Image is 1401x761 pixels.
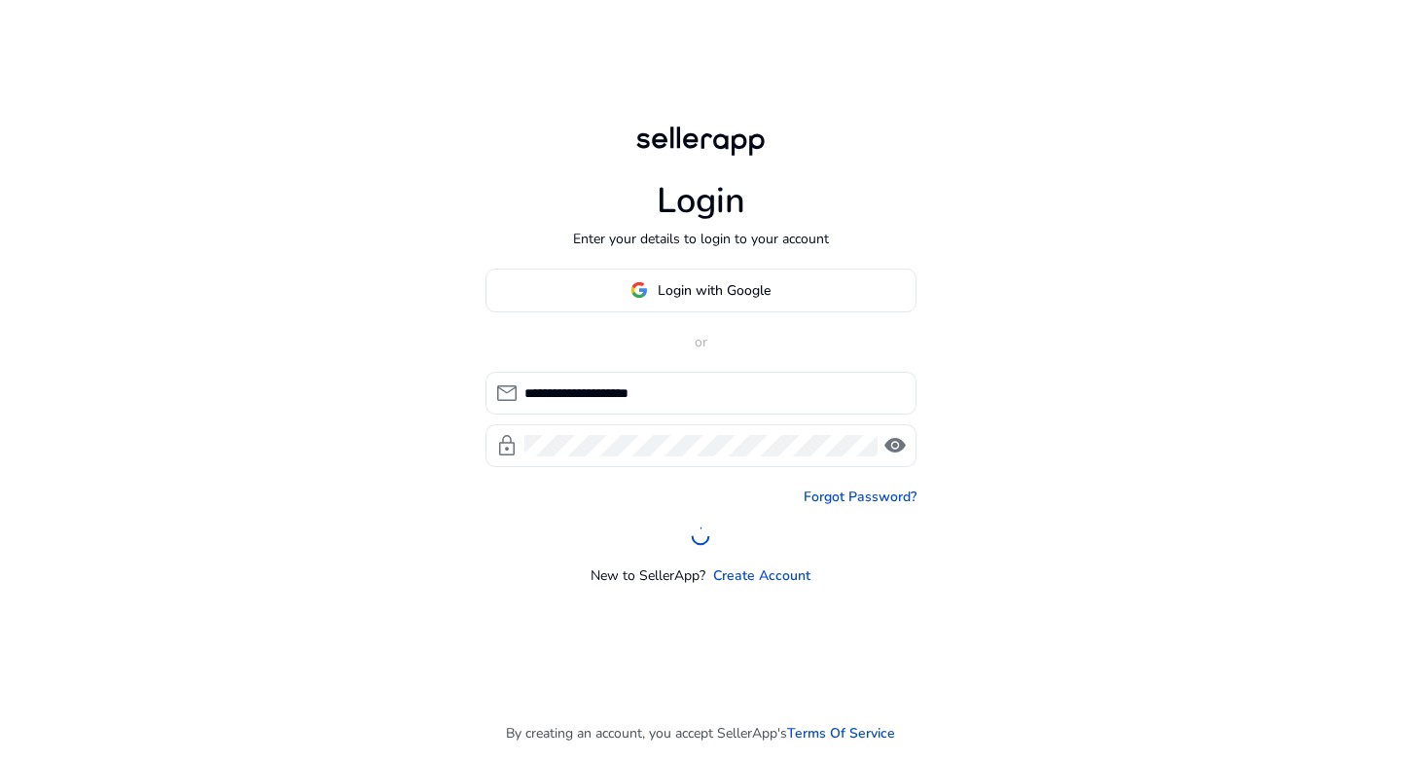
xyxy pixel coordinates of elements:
[713,565,810,586] a: Create Account
[573,229,829,249] p: Enter your details to login to your account
[485,269,916,312] button: Login with Google
[485,332,916,352] p: or
[804,487,916,507] a: Forgot Password?
[658,280,771,301] span: Login with Google
[883,434,907,457] span: visibility
[495,381,519,405] span: mail
[787,723,895,743] a: Terms Of Service
[630,281,648,299] img: google-logo.svg
[657,180,745,222] h1: Login
[495,434,519,457] span: lock
[591,565,705,586] p: New to SellerApp?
